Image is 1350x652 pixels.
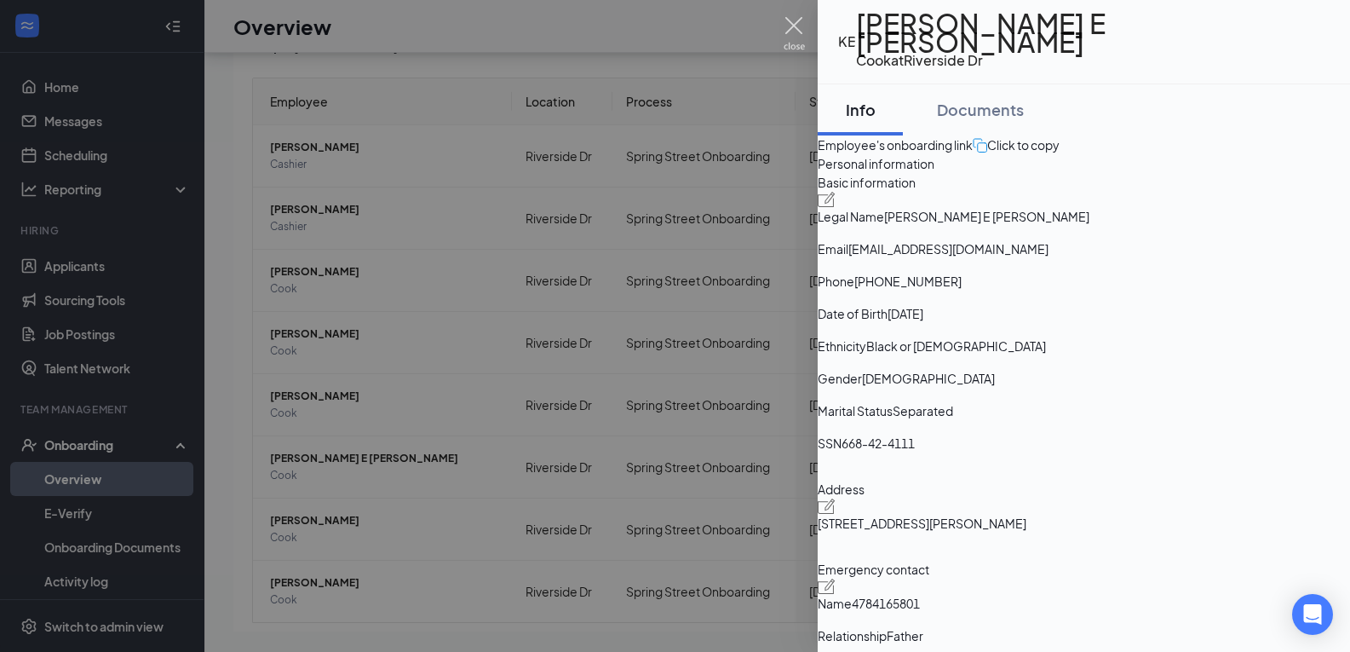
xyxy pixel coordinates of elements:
span: Date of Birth [818,304,888,323]
span: Personal information [818,154,1350,173]
span: Emergency contact [818,560,1350,579]
div: Info [835,99,886,120]
div: Documents [937,99,1024,120]
span: SSN [818,434,842,453]
span: Black or [DEMOGRAPHIC_DATA] [866,337,1046,355]
span: Basic information [818,173,1350,192]
span: Address [818,480,1350,499]
span: Phone [818,272,854,291]
span: [DEMOGRAPHIC_DATA] [862,369,995,388]
div: KE [838,32,856,51]
span: 4784165801 [852,594,920,613]
span: Marital Status [818,401,893,420]
img: click-to-copy.71757273a98fde459dfc.svg [973,138,987,153]
button: Click to copy [973,136,1060,154]
span: Name [818,594,852,613]
span: [PERSON_NAME] E [PERSON_NAME] [884,207,1089,226]
span: Separated [893,401,953,420]
span: Ethnicity [818,337,866,355]
span: Gender [818,369,862,388]
span: Relationship [818,626,887,645]
span: [EMAIL_ADDRESS][DOMAIN_NAME] [848,239,1048,258]
h1: [PERSON_NAME] E [PERSON_NAME] [856,14,1330,51]
div: Open Intercom Messenger [1292,594,1333,635]
span: 668-42-4111 [842,434,915,453]
span: Legal Name [818,207,884,226]
div: Cook at Riverside Dr [856,51,1330,70]
span: Employee's onboarding link [818,136,973,154]
span: [STREET_ADDRESS][PERSON_NAME] [818,514,1026,533]
span: Email [818,239,848,258]
span: [DATE] [888,304,923,323]
span: [PHONE_NUMBER] [854,272,962,291]
span: Father [887,626,923,645]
